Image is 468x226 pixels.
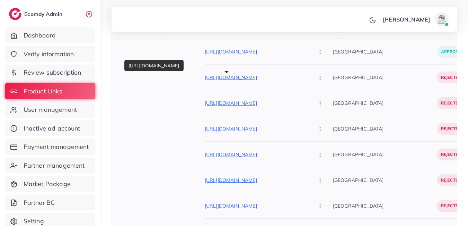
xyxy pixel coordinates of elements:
span: Partner BC [24,198,55,207]
span: Verify information [24,50,74,59]
span: Inactive ad account [24,124,80,133]
a: Product Links [5,83,95,99]
span: Review subscription [24,68,81,77]
span: Product Links [24,87,62,96]
p: [GEOGRAPHIC_DATA] [333,95,437,111]
p: [GEOGRAPHIC_DATA] [333,121,437,136]
p: rejected [437,200,465,212]
span: Partner management [24,161,85,170]
p: [URL][DOMAIN_NAME] [205,150,309,159]
p: [URL][DOMAIN_NAME] [205,73,309,82]
span: Dashboard [24,31,56,40]
p: [GEOGRAPHIC_DATA] [333,69,437,85]
p: rejected [437,72,465,83]
img: logo [9,8,21,20]
a: User management [5,102,95,118]
a: Market Package [5,176,95,192]
a: Review subscription [5,65,95,81]
div: [URL][DOMAIN_NAME] [124,60,184,71]
p: [URL][DOMAIN_NAME] [205,125,309,133]
p: [URL][DOMAIN_NAME] [205,48,309,56]
h2: Ecomdy Admin [24,11,64,17]
p: [GEOGRAPHIC_DATA] [333,44,437,59]
p: rejected [437,174,465,186]
p: [GEOGRAPHIC_DATA] [333,147,437,162]
p: rejected [437,149,465,160]
p: [URL][DOMAIN_NAME] [205,176,309,184]
span: User management [24,105,77,114]
p: [GEOGRAPHIC_DATA] [333,172,437,188]
span: Setting [24,217,44,226]
a: Partner management [5,158,95,174]
a: Payment management [5,139,95,155]
a: Partner BC [5,195,95,211]
img: avatar [435,12,449,26]
a: Verify information [5,46,95,62]
p: [URL][DOMAIN_NAME] [205,99,309,107]
p: [URL][DOMAIN_NAME] [205,202,309,210]
a: Inactive ad account [5,120,95,136]
p: [PERSON_NAME] [383,15,430,24]
a: [PERSON_NAME]avatar [379,12,451,26]
span: Market Package [24,179,71,189]
p: [GEOGRAPHIC_DATA] [333,198,437,214]
p: rejected [437,97,465,109]
p: rejected [437,123,465,135]
a: logoEcomdy Admin [9,8,64,20]
a: Dashboard [5,27,95,43]
span: Payment management [24,142,89,151]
